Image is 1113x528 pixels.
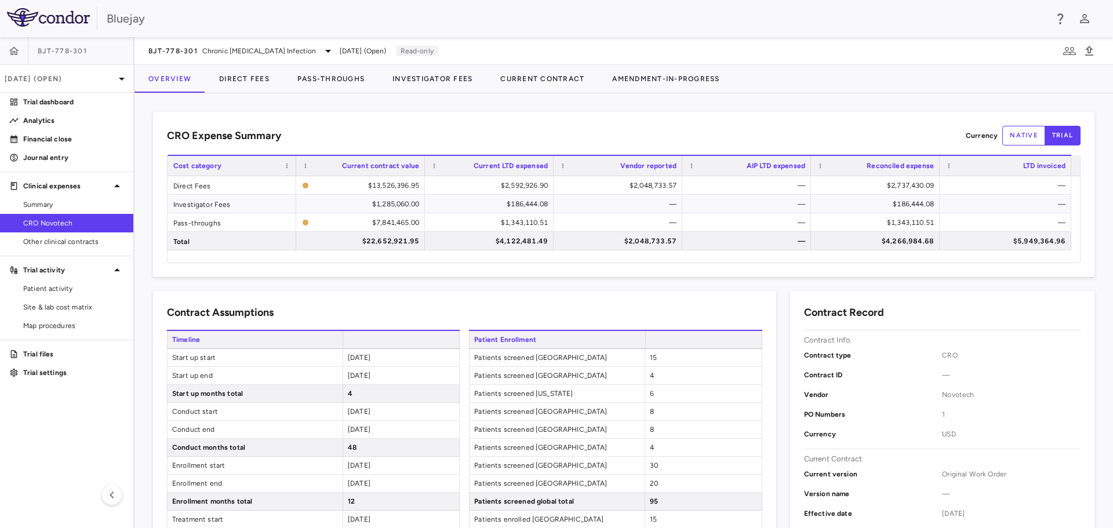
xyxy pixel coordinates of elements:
[348,389,352,398] span: 4
[134,65,205,93] button: Overview
[470,457,645,474] span: Patients screened [GEOGRAPHIC_DATA]
[23,302,124,312] span: Site & lab cost matrix
[168,493,343,510] span: Enrollment months total
[168,213,296,231] div: Pass-throughs
[23,321,124,331] span: Map procedures
[650,354,657,362] span: 15
[804,508,943,519] p: Effective date
[340,46,387,56] span: [DATE] (Open)
[23,181,110,191] p: Clinical expenses
[650,443,654,451] span: 4
[1002,126,1045,145] button: native
[942,350,1081,361] span: CRO
[693,232,805,250] div: —
[396,46,438,56] p: Read-only
[804,454,862,464] p: Current Contract
[173,162,221,170] span: Cost category
[469,331,645,348] span: Patient Enrollment
[307,232,419,250] div: $22,652,921.95
[470,511,645,528] span: Patients enrolled [GEOGRAPHIC_DATA]
[202,46,317,56] span: Chronic [MEDICAL_DATA] Infection
[470,403,645,420] span: Patients screened [GEOGRAPHIC_DATA]
[168,439,343,456] span: Conduct months total
[693,213,805,232] div: —
[23,283,124,294] span: Patient activity
[168,385,343,402] span: Start up months total
[620,162,676,170] span: Vendor reported
[23,218,124,228] span: CRO Novotech
[168,367,343,384] span: Start up end
[942,508,1081,519] span: [DATE]
[307,195,419,213] div: $1,285,060.00
[348,372,370,380] span: [DATE]
[650,479,659,487] span: 20
[23,349,124,359] p: Trial files
[867,162,934,170] span: Reconciled expense
[650,425,654,434] span: 8
[950,213,1065,232] div: —
[167,305,274,321] h6: Contract Assumptions
[474,162,548,170] span: Current LTD expensed
[950,195,1065,213] div: —
[942,389,1081,400] span: Novotech
[693,195,805,213] div: —
[821,176,934,195] div: $2,737,430.09
[348,407,370,416] span: [DATE]
[168,176,296,194] div: Direct Fees
[942,489,1081,499] span: —
[379,65,486,93] button: Investigator Fees
[470,385,645,402] span: Patients screened [US_STATE]
[167,128,281,144] h6: CRO Expense Summary
[564,213,676,232] div: —
[821,232,934,250] div: $4,266,984.68
[747,162,805,170] span: AIP LTD expensed
[804,305,884,321] h6: Contract Record
[950,232,1065,250] div: $5,949,364.96
[168,349,343,366] span: Start up start
[23,97,124,107] p: Trial dashboard
[650,515,657,523] span: 15
[348,479,370,487] span: [DATE]
[167,331,343,348] span: Timeline
[348,515,370,523] span: [DATE]
[168,475,343,492] span: Enrollment end
[470,439,645,456] span: Patients screened [GEOGRAPHIC_DATA]
[168,457,343,474] span: Enrollment start
[804,429,943,439] p: Currency
[966,130,998,141] p: Currency
[804,350,943,361] p: Contract type
[302,214,419,231] span: The contract record and uploaded budget values do not match. Please review the contract record an...
[564,232,676,250] div: $2,048,733.57
[168,421,343,438] span: Conduct end
[23,134,124,144] p: Financial close
[23,236,124,247] span: Other clinical contracts
[168,195,296,213] div: Investigator Fees
[804,335,851,345] p: Contract Info
[470,421,645,438] span: Patients screened [GEOGRAPHIC_DATA]
[804,389,943,400] p: Vendor
[107,10,1046,27] div: Bluejay
[804,409,943,420] p: PO Numbers
[168,511,343,528] span: Treatment start
[38,46,87,56] span: BJT-778-301
[470,349,645,366] span: Patients screened [GEOGRAPHIC_DATA]
[1045,126,1081,145] button: trial
[168,232,296,250] div: Total
[23,152,124,163] p: Journal entry
[650,461,659,469] span: 30
[435,232,548,250] div: $4,122,481.49
[1023,162,1065,170] span: LTD invoiced
[470,367,645,384] span: Patients screened [GEOGRAPHIC_DATA]
[821,195,934,213] div: $186,444.08
[342,162,419,170] span: Current contract value
[804,370,943,380] p: Contract ID
[348,354,370,362] span: [DATE]
[650,497,658,505] span: 95
[470,475,645,492] span: Patients screened [GEOGRAPHIC_DATA]
[435,213,548,232] div: $1,343,110.51
[23,265,110,275] p: Trial activity
[804,489,943,499] p: Version name
[348,443,357,451] span: 48
[942,469,1081,479] span: Original Work Order
[470,493,645,510] span: Patients screened global total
